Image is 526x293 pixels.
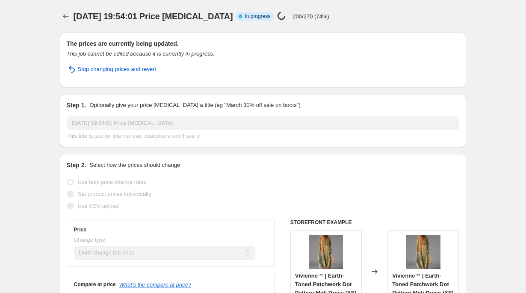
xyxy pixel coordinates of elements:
p: Select how the prices should change [89,161,180,169]
img: Progettosenzatitolo-2025-05-23T232033.072_80x.png [309,235,343,269]
h3: Compare at price [74,281,116,288]
span: This title is just for internal use, customers won't see it [67,133,199,139]
h2: Step 1. [67,101,86,110]
img: Progettosenzatitolo-2025-05-23T232033.072_80x.png [406,235,440,269]
button: What's the compare at price? [119,281,192,288]
span: [DATE] 19:54:01 Price [MEDICAL_DATA] [74,12,233,21]
p: Optionally give your price [MEDICAL_DATA] a title (eg "March 30% off sale on boots") [89,101,300,110]
p: 200/270 (74%) [293,13,329,20]
span: Use CSV upload [78,203,119,209]
span: Use bulk price change rules [78,179,146,185]
button: Price change jobs [60,10,72,22]
h6: STOREFRONT EXAMPLE [290,219,459,226]
span: Set product prices individually [78,191,151,197]
h3: Price [74,226,86,233]
span: Change type [74,237,106,243]
span: In progress [245,13,270,20]
button: Stop changing prices and revert [62,62,162,76]
input: 30% off holiday sale [67,116,459,130]
h2: The prices are currently being updated. [67,39,459,48]
span: Stop changing prices and revert [78,65,157,74]
h2: Step 2. [67,161,86,169]
i: This job cannot be edited because it is currently in progress. [67,50,215,57]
